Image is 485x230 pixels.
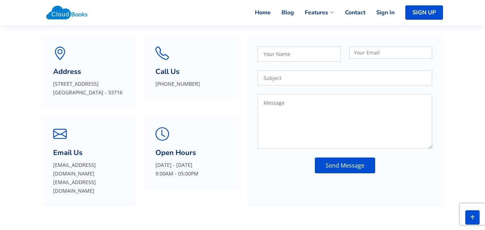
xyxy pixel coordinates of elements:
[334,5,365,20] a: Contact
[53,149,125,157] h3: Email Us
[349,46,432,59] input: Your Email
[53,161,125,195] p: [EMAIL_ADDRESS][DOMAIN_NAME] [EMAIL_ADDRESS][DOMAIN_NAME]
[258,46,341,62] input: Your Name
[42,2,92,23] img: Cloudbooks Logo
[155,161,228,178] p: [DATE] - [DATE] 9:00AM - 05:00PM
[53,80,125,97] p: [STREET_ADDRESS] [GEOGRAPHIC_DATA] - 33716
[155,80,228,88] p: [PHONE_NUMBER]
[258,70,432,86] input: Subject
[155,149,228,157] h3: Open Hours
[315,158,375,173] button: Send Message
[155,67,228,76] h3: Call Us
[244,5,271,20] a: Home
[271,5,294,20] a: Blog
[53,67,125,76] h3: Address
[294,5,334,20] a: Features
[405,5,443,20] a: SIGN UP
[305,8,328,17] span: Features
[365,5,395,20] a: Sign In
